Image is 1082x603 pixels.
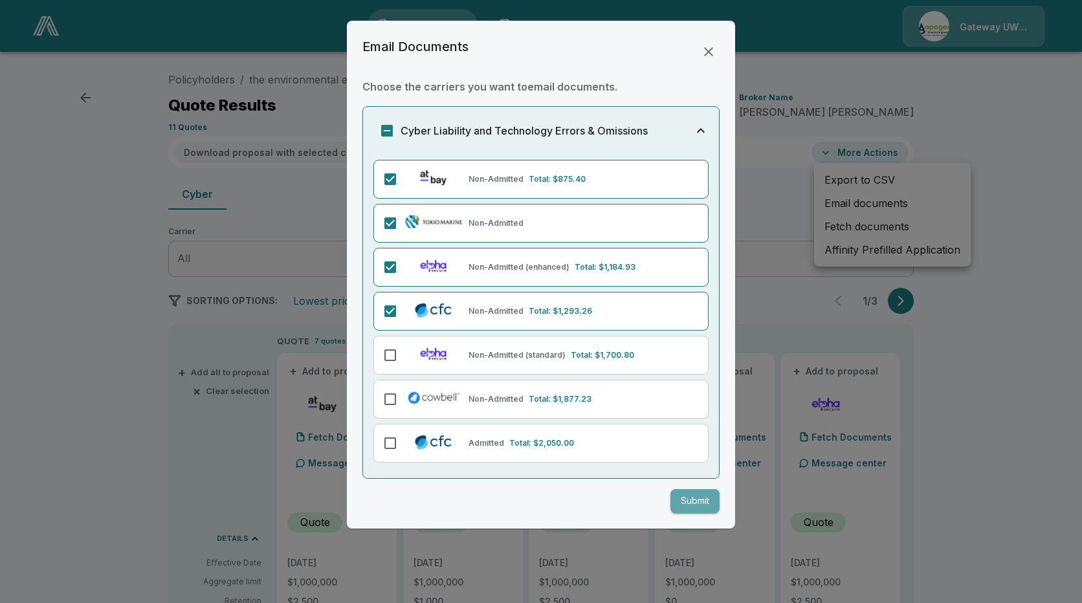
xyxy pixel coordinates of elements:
[469,261,569,273] p: Non-Admitted (enhanced)
[373,380,709,419] div: Cowbell (Non-Admitted)Non-AdmittedTotal: $1,877.23
[373,248,709,287] div: Elpha (Non-Admitted) EnhancedNon-Admitted (enhanced)Total: $1,184.93
[670,489,720,513] button: Submit
[469,437,504,449] p: Admitted
[404,213,463,231] img: Tokio Marine TMHCC (Non-Admitted)
[362,78,720,96] h6: Choose the carriers you want to email documents .
[509,437,574,449] p: Total: $2,050.00
[529,393,591,405] p: Total: $1,877.23
[404,433,463,451] img: CFC (Admitted)
[404,389,463,407] img: Cowbell (Non-Admitted)
[571,349,634,361] p: Total: $1,700.80
[373,424,709,463] div: CFC (Admitted)AdmittedTotal: $2,050.00
[404,169,463,187] img: At-Bay (Non-Admitted)
[529,305,592,317] p: Total: $1,293.26
[404,345,463,363] img: Elpha (Non-Admitted) Standard
[469,217,524,229] p: Non-Admitted
[469,393,524,405] p: Non-Admitted
[363,107,719,155] button: Cyber Liability and Technology Errors & Omissions
[373,336,709,375] div: Elpha (Non-Admitted) StandardNon-Admitted (standard)Total: $1,700.80
[373,204,709,243] div: Tokio Marine TMHCC (Non-Admitted)Non-Admitted
[362,36,469,57] h6: Email Documents
[401,122,648,140] h6: Cyber Liability and Technology Errors & Omissions
[575,261,635,273] p: Total: $1,184.93
[469,173,524,185] p: Non-Admitted
[373,292,709,331] div: CFC Cyber (Non-Admitted)Non-AdmittedTotal: $1,293.26
[469,349,566,361] p: Non-Admitted (standard)
[469,305,524,317] p: Non-Admitted
[404,257,463,275] img: Elpha (Non-Admitted) Enhanced
[529,173,586,185] p: Total: $875.40
[404,301,463,319] img: CFC Cyber (Non-Admitted)
[373,160,709,199] div: At-Bay (Non-Admitted)Non-AdmittedTotal: $875.40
